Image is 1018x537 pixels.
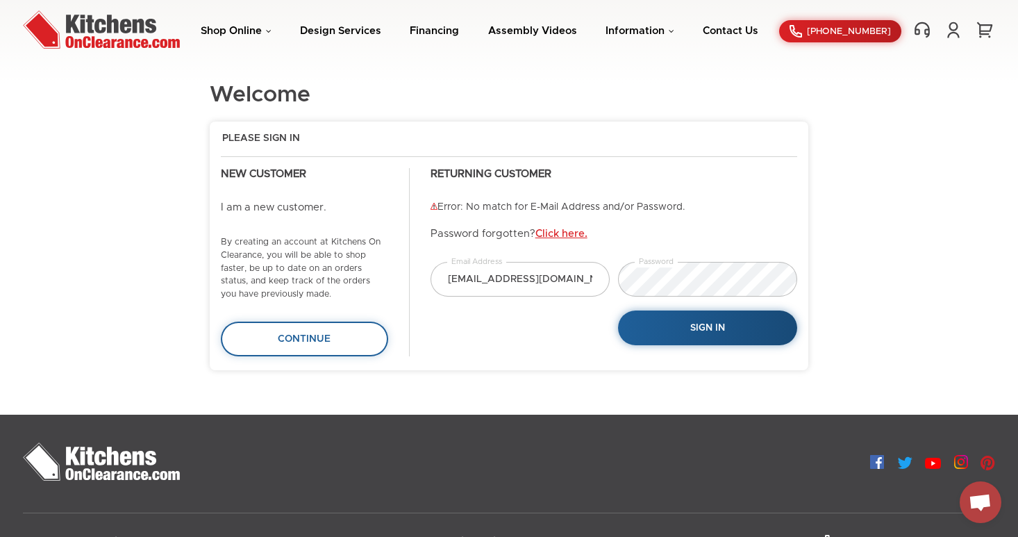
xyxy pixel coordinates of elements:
[221,169,306,179] strong: New Customer
[954,455,968,469] img: Instagram
[410,26,459,36] a: Financing
[300,26,381,36] a: Design Services
[779,20,901,42] a: [PHONE_NUMBER]
[431,228,797,241] p: Password forgotten?
[870,455,884,469] img: Facebook
[23,10,180,49] img: Kitchens On Clearance
[488,26,577,36] a: Assembly Videos
[221,238,381,299] small: By creating an account at Kitchens On Clearance, you will be able to shop faster, be up to date o...
[210,83,310,108] h1: Welcome
[278,334,331,344] span: Continue
[221,201,388,215] p: I am a new customer.
[690,323,725,333] span: Sign In
[23,443,180,481] img: Kitchens On Clearance
[703,26,758,36] a: Contact Us
[431,203,437,210] img: Error
[535,229,587,239] a: Click here.
[201,26,272,36] a: Shop Online
[431,169,551,179] strong: Returning Customer
[431,201,779,214] td: Error: No match for E-Mail Address and/or Password.
[221,322,388,356] a: Continue
[222,133,300,145] span: Please Sign In
[960,481,1001,523] div: Open chat
[606,26,674,36] a: Information
[925,458,941,469] img: Youtube
[807,27,891,36] span: [PHONE_NUMBER]
[618,311,797,346] button: Sign In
